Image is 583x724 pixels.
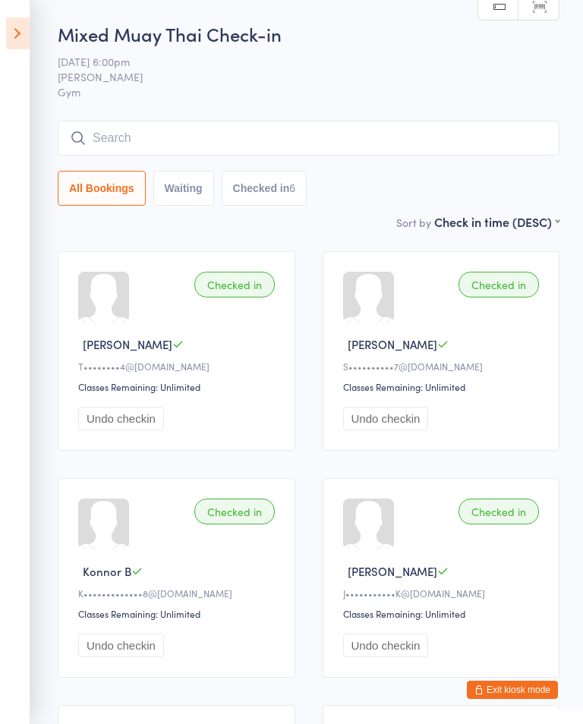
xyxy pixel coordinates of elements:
div: 6 [289,182,295,194]
div: Classes Remaining: Unlimited [78,607,279,620]
button: Undo checkin [78,407,164,430]
span: [PERSON_NAME] [58,69,536,84]
div: Checked in [459,499,539,524]
button: All Bookings [58,171,146,206]
div: K•••••••••••••8@[DOMAIN_NAME] [78,587,279,600]
span: [PERSON_NAME] [348,563,437,579]
div: T••••••••4@[DOMAIN_NAME] [78,360,279,373]
button: Exit kiosk mode [467,681,558,699]
div: J•••••••••••K@[DOMAIN_NAME] [343,587,544,600]
button: Waiting [153,171,214,206]
span: [PERSON_NAME] [83,336,172,352]
button: Checked in6 [222,171,307,206]
input: Search [58,121,559,156]
span: Gym [58,84,559,99]
div: Check in time (DESC) [434,213,559,230]
div: Classes Remaining: Unlimited [78,380,279,393]
div: Classes Remaining: Unlimited [343,607,544,620]
div: Checked in [194,499,275,524]
h2: Mixed Muay Thai Check-in [58,21,559,46]
button: Undo checkin [343,634,429,657]
div: Checked in [459,272,539,297]
div: Checked in [194,272,275,297]
div: S••••••••••7@[DOMAIN_NAME] [343,360,544,373]
span: [DATE] 6:00pm [58,54,536,69]
div: Classes Remaining: Unlimited [343,380,544,393]
button: Undo checkin [343,407,429,430]
button: Undo checkin [78,634,164,657]
span: [PERSON_NAME] [348,336,437,352]
span: Konnor B [83,563,131,579]
label: Sort by [396,215,431,230]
